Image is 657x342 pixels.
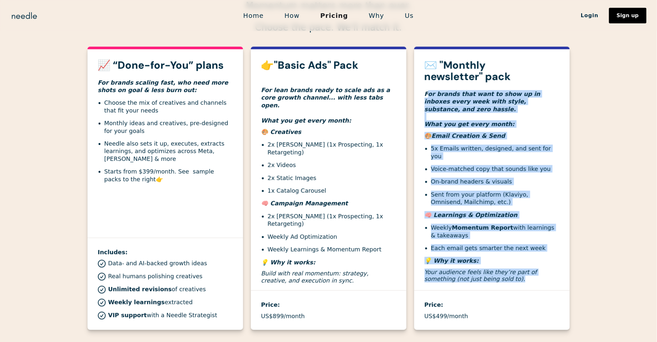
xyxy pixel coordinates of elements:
li: 2x Videos [268,161,396,169]
em: Build with real momentum: strategy, creative, and execution in sync. [261,270,369,284]
em: 🧠 Campaign Management [261,200,348,207]
a: How [274,9,310,22]
em: For lean brands ready to scale ads as a core growth channel... with less tabs open. What you get ... [261,87,390,124]
li: Each email gets smarter the next week [431,244,559,252]
em: 💡 Why it works: [425,257,479,264]
em: Your audience feels like they’re part of something (not just being sold to). [425,269,537,283]
li: Voice-matched copy that sounds like you [431,165,559,173]
li: Starts from $399/month. See sample packs to the right [104,168,233,183]
strong: 👉 [156,176,163,183]
p: US$499/month [425,313,468,320]
h4: Price: [261,301,396,309]
li: Weekly Learnings & Momentum Report [268,246,396,253]
h3: 📈 “Done-for-You” plans [98,60,233,71]
h4: Price: [425,301,559,309]
li: Choose the mix of creatives and channels that fit your needs [104,99,233,114]
a: Us [394,9,424,22]
li: Weekly with learnings & takeaways [431,224,559,239]
li: On-brand headers & visuals [431,178,559,185]
a: Pricing [310,9,358,22]
em: 🎨 Creatives [261,128,301,135]
em: For brands that want to show up in inboxes every week with style, substance, and zero hassle. Wha... [425,91,541,128]
p: with a Needle Strategist [108,312,217,319]
a: Sign up [609,8,647,23]
h3: ✉️ "Monthly newsletter" pack [425,60,559,82]
li: 5x Emails written, designed, and sent for you [431,145,559,160]
div: Sign up [617,13,639,18]
strong: Weekly learnings [108,299,165,306]
li: 1x Catalog Carousel [268,187,396,194]
li: Needle also sets it up, executes, extracts learnings, and optimizes across Meta, [PERSON_NAME] & ... [104,140,233,163]
li: Sent from your platform (Klaviyo, Omnisend, Mailchimp, etc.) [431,191,559,206]
strong: Unlimited revisions [108,286,172,293]
em: 💡 Why it works: [261,259,316,266]
em: 🧠 Learnings & Optimization [425,212,518,218]
p: Real humans polishing creatives [108,273,203,280]
strong: Momentum Report [452,224,513,231]
strong: 👉"Basic Ads" Pack [261,58,359,72]
h4: Includes: [98,249,233,256]
li: Weekly Ad Optimization [268,233,396,240]
a: Why [358,9,394,22]
em: 🎨 [425,132,432,139]
li: Monthly ideas and creatives, pre-designed for your goals [104,119,233,135]
li: 2x Static Images [268,174,396,182]
p: Data- and AI-backed growth ideas [108,260,207,267]
p: US$899/month [261,313,305,320]
p: extracted [108,299,193,306]
strong: VIP support [108,312,147,319]
em: Email Creation & Send [432,132,505,139]
a: Login [570,10,609,21]
em: For brands scaling fast, who need more shots on goal & less burn out: [98,79,229,93]
li: 2x [PERSON_NAME] (1x Prospecting, 1x Retargeting) [268,213,396,228]
a: Home [233,9,274,22]
li: 2x [PERSON_NAME] (1x Prospecting, 1x Retargeting) [268,141,396,156]
p: of creatives [108,286,206,293]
